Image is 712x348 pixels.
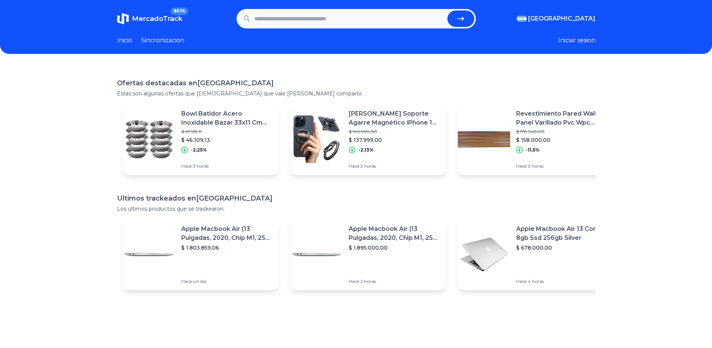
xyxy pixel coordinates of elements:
[290,228,343,281] img: Featured image
[349,278,440,284] p: Hace 2 horas
[117,13,182,25] a: MercadoTrackBETA
[123,219,278,290] a: Featured imageApple Macbook Air (13 Pulgadas, 2020, Chip M1, 256 Gb De Ssd, 8 Gb De Ram) - Plata$...
[290,219,446,290] a: Featured imageApple Macbook Air (13 Pulgadas, 2020, Chip M1, 256 Gb De Ssd, 8 Gb De Ram) - Plata$...
[170,7,188,15] span: BETA
[458,228,510,281] img: Featured image
[290,103,446,175] a: Featured image[PERSON_NAME] Soporte Agarre Magnético iPhone 16 Ews$ 140.999,00$ 137.999,00-2,13%H...
[123,113,175,165] img: Featured image
[181,225,272,242] p: Apple Macbook Air (13 Pulgadas, 2020, Chip M1, 256 Gb De Ssd, 8 Gb De Ram) - Plata
[516,109,607,127] p: Revestimiento Pared Wall Panel Varillado Pvc Wpc Acústico
[358,147,374,153] p: -2,13%
[349,244,440,251] p: $ 1.895.000,00
[516,163,607,169] p: Hace 3 horas
[181,136,272,144] p: $ 46.109,13
[117,78,595,88] h1: Ofertas destacadas en [GEOGRAPHIC_DATA]
[290,113,343,165] img: Featured image
[123,228,175,281] img: Featured image
[117,193,595,204] h1: Ultimos trackeados en [GEOGRAPHIC_DATA]
[132,15,182,23] span: MercadoTrack
[516,244,607,251] p: $ 678.000,00
[191,147,207,153] p: -2,25%
[458,113,510,165] img: Featured image
[516,136,607,144] p: $ 158.000,00
[349,109,440,127] p: [PERSON_NAME] Soporte Agarre Magnético iPhone 16 Ews
[558,36,595,45] button: Iniciar sesion
[349,129,440,135] p: $ 140.999,00
[181,129,272,135] p: $ 47.169,11
[526,147,540,153] p: -11,5%
[141,36,184,45] a: Sincronizacion
[458,219,613,290] a: Featured imageApple Macbook Air 13 Core I5 8gb Ssd 256gb Silver$ 678.000,00Hace 4 horas
[516,225,607,242] p: Apple Macbook Air 13 Core I5 8gb Ssd 256gb Silver
[181,244,272,251] p: $ 1.803.859,06
[181,109,272,127] p: Bowl Batidor Acero Inoxidable Bazar 33x11 Cm Pack X10
[117,13,129,25] img: MercadoTrack
[117,205,595,213] p: Los ultimos productos que se trackearon.
[517,16,527,22] img: Argentina
[517,14,595,23] button: [GEOGRAPHIC_DATA]
[349,163,440,169] p: Hace 3 horas
[117,90,595,97] p: Estas son algunas ofertas que [DEMOGRAPHIC_DATA] que vale [PERSON_NAME] compartir.
[181,278,272,284] p: Hace un día
[458,103,613,175] a: Featured imageRevestimiento Pared Wall Panel Varillado Pvc Wpc Acústico$ 178.540,00$ 158.000,00-1...
[528,14,595,23] span: [GEOGRAPHIC_DATA]
[349,225,440,242] p: Apple Macbook Air (13 Pulgadas, 2020, Chip M1, 256 Gb De Ssd, 8 Gb De Ram) - Plata
[123,103,278,175] a: Featured imageBowl Batidor Acero Inoxidable Bazar 33x11 Cm Pack X10$ 47.169,11$ 46.109,13-2,25%Ha...
[117,36,132,45] a: Inicio
[516,278,607,284] p: Hace 4 horas
[181,163,272,169] p: Hace 3 horas
[349,136,440,144] p: $ 137.999,00
[516,129,607,135] p: $ 178.540,00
